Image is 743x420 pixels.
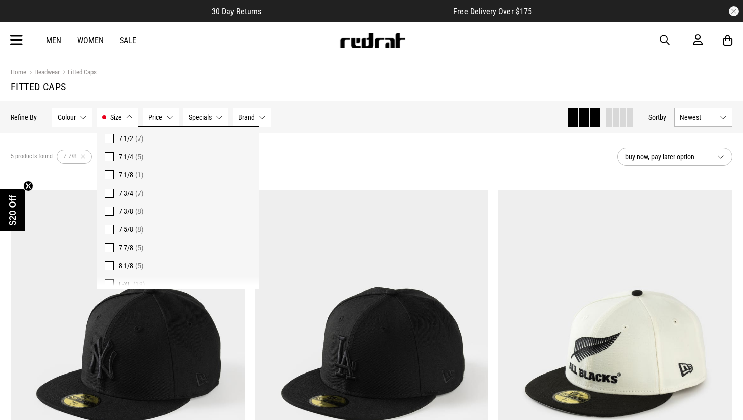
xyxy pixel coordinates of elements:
[133,280,145,288] span: (19)
[339,33,406,48] img: Redrat logo
[119,225,133,234] span: 7 5/8
[119,171,133,179] span: 7 1/8
[143,108,179,127] button: Price
[119,280,131,288] span: L-XL
[135,262,143,270] span: (5)
[97,108,138,127] button: Size
[660,113,666,121] span: by
[233,108,271,127] button: Brand
[119,134,133,143] span: 7 1/2
[120,36,136,45] a: Sale
[135,207,143,215] span: (8)
[8,195,18,225] span: $20 Off
[11,113,37,121] p: Refine By
[11,68,26,76] a: Home
[46,36,61,45] a: Men
[23,181,33,191] button: Close teaser
[60,68,97,78] a: Fitted Caps
[58,113,76,121] span: Colour
[135,189,143,197] span: (7)
[63,153,77,160] span: 7 7/8
[135,244,143,252] span: (5)
[11,153,53,161] span: 5 products found
[77,150,89,164] button: Remove filter
[77,36,104,45] a: Women
[189,113,212,121] span: Specials
[680,113,716,121] span: Newest
[119,262,133,270] span: 8 1/8
[8,4,38,34] button: Open LiveChat chat widget
[282,6,433,16] iframe: Customer reviews powered by Trustpilot
[26,68,60,78] a: Headwear
[148,113,162,121] span: Price
[453,7,532,16] span: Free Delivery Over $175
[119,244,133,252] span: 7 7/8
[119,189,133,197] span: 7 3/4
[183,108,228,127] button: Specials
[135,134,143,143] span: (7)
[135,171,143,179] span: (1)
[135,153,143,161] span: (5)
[52,108,92,127] button: Colour
[110,113,122,121] span: Size
[625,151,709,163] span: buy now, pay later option
[97,126,259,289] div: Size
[648,111,666,123] button: Sortby
[617,148,732,166] button: buy now, pay later option
[11,81,732,93] h1: Fitted Caps
[119,207,133,215] span: 7 3/8
[238,113,255,121] span: Brand
[119,153,133,161] span: 7 1/4
[674,108,732,127] button: Newest
[135,225,143,234] span: (8)
[212,7,261,16] span: 30 Day Returns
